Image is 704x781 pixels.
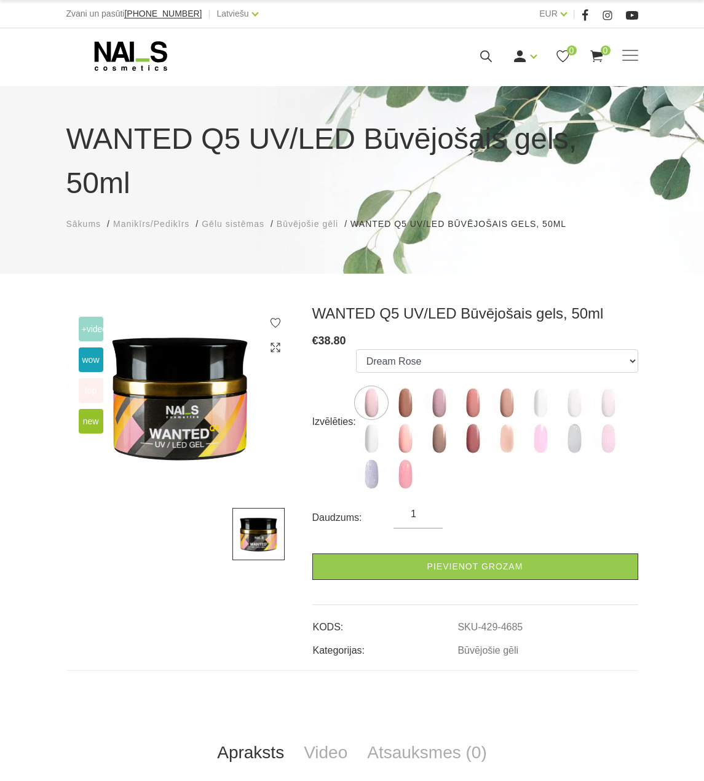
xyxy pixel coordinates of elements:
[593,387,623,418] img: ...
[491,387,522,418] img: ...
[457,423,488,454] img: ...
[390,423,421,454] img: ...
[589,49,604,64] a: 0
[113,218,189,231] a: Manikīrs/Pedikīrs
[124,9,202,18] a: [PHONE_NUMBER]
[525,387,556,418] img: ...
[312,304,638,323] h3: WANTED Q5 UV/LED Būvējošais gels, 50ml
[66,304,294,490] img: ...
[559,387,590,418] img: ...
[567,46,577,55] span: 0
[457,645,518,656] a: Būvējošie gēli
[294,732,357,773] a: Video
[312,335,318,347] span: €
[66,117,638,205] h1: WANTED Q5 UV/LED Būvējošais gels, 50ml
[539,6,558,21] a: EUR
[573,6,575,22] span: |
[357,732,497,773] a: Atsauksmes (0)
[525,423,556,454] img: ...
[601,46,611,55] span: 0
[356,459,387,490] img: ...
[390,459,421,490] img: ...
[350,218,579,231] li: WANTED Q5 UV/LED Būvējošais gels, 50ml
[424,423,454,454] img: ...
[559,423,590,454] img: ...
[593,423,623,454] img: ...
[555,49,571,64] a: 0
[457,387,488,418] img: ...
[424,387,454,418] img: ...
[356,387,387,418] img: ...
[207,732,294,773] a: Apraksts
[79,317,103,341] span: +Video
[208,6,210,22] span: |
[491,423,522,454] img: ...
[457,622,523,633] a: SKU-429-4685
[312,553,638,580] a: Pievienot grozam
[356,423,387,454] img: ...
[312,635,457,658] td: Kategorijas:
[312,412,356,432] div: Izvēlēties:
[66,218,101,231] a: Sākums
[79,409,103,434] span: new
[216,6,248,21] a: Latviešu
[79,347,103,372] span: wow
[390,387,421,418] img: ...
[202,218,264,231] a: Gēlu sistēmas
[312,611,457,635] td: KODS:
[232,508,285,560] img: ...
[79,378,103,403] span: top
[66,219,101,229] span: Sākums
[312,508,394,528] div: Daudzums:
[66,6,202,22] div: Zvani un pasūti
[277,219,338,229] span: Būvējošie gēli
[113,219,189,229] span: Manikīrs/Pedikīrs
[202,219,264,229] span: Gēlu sistēmas
[318,335,346,347] span: 38.80
[277,218,338,231] a: Būvējošie gēli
